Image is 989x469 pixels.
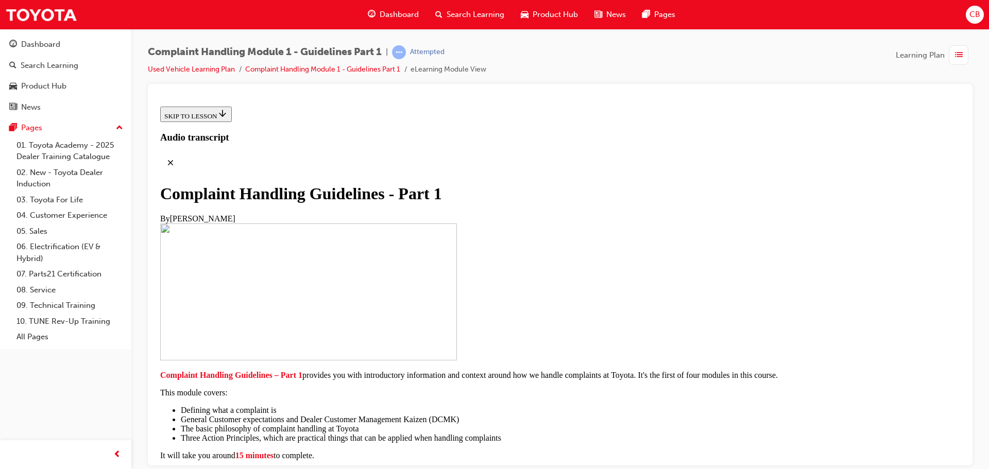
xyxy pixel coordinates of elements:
span: pages-icon [642,8,650,21]
span: pages-icon [9,124,17,133]
a: pages-iconPages [634,4,684,25]
span: search-icon [9,61,16,71]
div: Complaint Handling Guidelines - Part 1 [4,82,804,101]
li: The basic philosophy of complaint handling at Toyota [25,322,804,331]
a: 05. Sales [12,223,127,239]
a: Used Vehicle Learning Plan [148,65,235,74]
div: News [21,101,41,113]
span: Complaint Handling Module 1 - Guidelines Part 1 [148,46,382,58]
a: 10. TUNE Rev-Up Training [12,314,127,329]
div: Attempted [410,47,445,57]
span: News [606,9,626,21]
a: car-iconProduct Hub [513,4,586,25]
span: SKIP TO LESSON [8,10,72,18]
button: Close audio transcript panel [4,50,25,71]
a: 06. Electrification (EV & Hybrid) [12,239,127,266]
div: Search Learning [21,60,78,72]
a: Dashboard [4,35,127,54]
span: guage-icon [368,8,376,21]
button: Pages [4,118,127,137]
div: Dashboard [21,39,60,50]
span: car-icon [9,82,17,91]
span: Dashboard [380,9,419,21]
span: up-icon [116,121,123,135]
a: news-iconNews [586,4,634,25]
span: By [4,112,14,120]
span: guage-icon [9,40,17,49]
span: news-icon [594,8,602,21]
span: Product Hub [533,9,578,21]
a: Search Learning [4,56,127,75]
span: 15 minutes [79,349,117,357]
a: Complaint Handling Module 1 - Guidelines Part 1 [245,65,400,74]
a: search-iconSearch Learning [427,4,513,25]
span: CB [969,9,980,21]
li: Defining what a complaint is [25,303,804,312]
div: Pages [21,122,42,134]
a: guage-iconDashboard [360,4,427,25]
span: Learning Plan [896,49,945,61]
a: News [4,98,127,117]
li: General Customer expectations and Dealer Customer Management Kaizen (DCMK) [25,312,804,322]
button: SKIP TO LESSON [4,4,76,20]
img: Trak [5,3,77,26]
span: Pages [654,9,675,21]
a: 03. Toyota For Life [12,192,127,208]
a: 09. Technical Training [12,298,127,314]
a: 07. Parts21 Certification [12,266,127,282]
span: prev-icon [113,448,121,461]
span: [PERSON_NAME] [14,112,79,120]
a: 04. Customer Experience [12,207,127,223]
p: provides you with introductory information and context around how we handle complaints at Toyota.... [4,268,804,277]
span: | [386,46,388,58]
div: Product Hub [21,80,66,92]
a: 02. New - Toyota Dealer Induction [12,165,127,192]
span: search-icon [435,8,442,21]
p: It will take you around to complete. [4,349,804,358]
span: list-icon [955,49,963,62]
button: CB [966,6,984,24]
button: Learning Plan [896,45,973,65]
h3: Audio transcript [4,29,804,41]
li: eLearning Module View [411,64,486,76]
p: This module covers: [4,286,804,295]
span: Complaint Handling Guidelines – Part 1 [4,268,146,277]
a: 08. Service [12,282,127,298]
li: Three Action Principles, which are practical things that can be applied when handling complaints [25,331,804,340]
span: news-icon [9,103,17,112]
a: 01. Toyota Academy - 2025 Dealer Training Catalogue [12,137,127,165]
span: Search Learning [447,9,504,21]
span: car-icon [521,8,528,21]
button: DashboardSearch LearningProduct HubNews [4,33,127,118]
a: Product Hub [4,77,127,96]
span: learningRecordVerb_ATTEMPT-icon [392,45,406,59]
a: All Pages [12,329,127,345]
